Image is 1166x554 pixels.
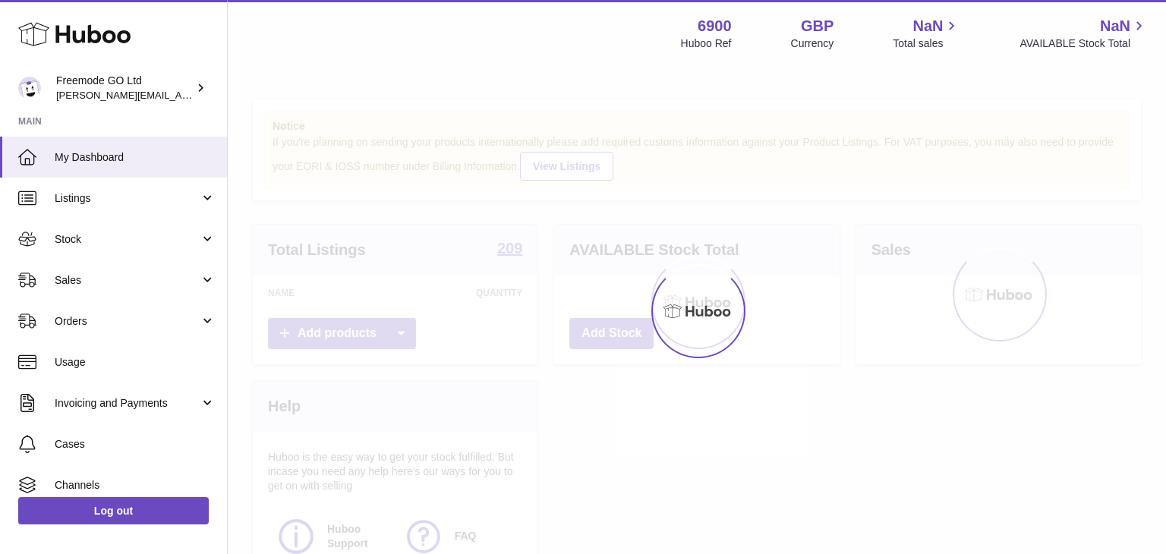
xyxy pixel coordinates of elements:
span: Listings [55,191,200,206]
span: My Dashboard [55,150,216,165]
strong: GBP [801,16,834,36]
span: Cases [55,437,216,452]
a: NaN Total sales [893,16,960,51]
div: Freemode GO Ltd [56,74,193,102]
span: Invoicing and Payments [55,396,200,411]
span: Sales [55,273,200,288]
div: Huboo Ref [681,36,732,51]
span: NaN [1100,16,1130,36]
a: Log out [18,497,209,524]
img: lenka.smikniarova@gioteck.com [18,77,41,99]
span: Usage [55,355,216,370]
strong: 6900 [698,16,732,36]
span: AVAILABLE Stock Total [1019,36,1148,51]
span: Orders [55,314,200,329]
span: [PERSON_NAME][EMAIL_ADDRESS][DOMAIN_NAME] [56,89,304,101]
span: Stock [55,232,200,247]
div: Currency [791,36,834,51]
span: NaN [912,16,943,36]
a: NaN AVAILABLE Stock Total [1019,16,1148,51]
span: Total sales [893,36,960,51]
span: Channels [55,478,216,493]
